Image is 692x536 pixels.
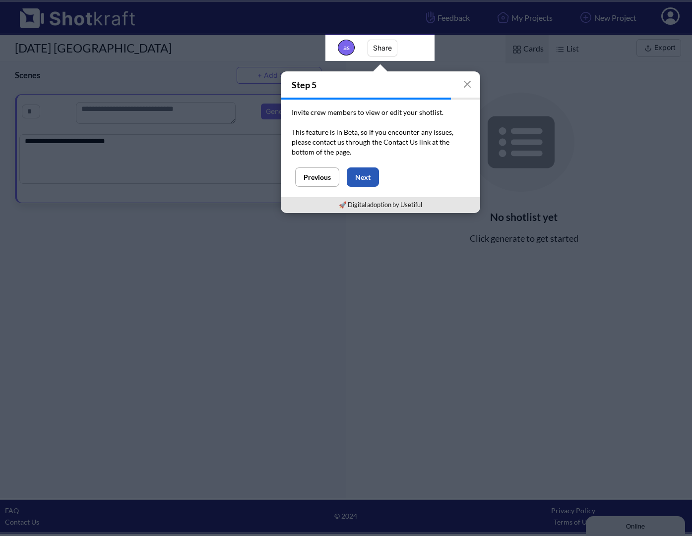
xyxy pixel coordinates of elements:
p: This feature is in Beta, so if you encounter any issues, please contact us through the Contact Us... [292,127,469,157]
button: Previous [295,167,339,187]
div: Online [7,8,92,16]
span: as [338,40,355,55]
p: Invite crew members to view or edit your shotlist. [292,107,469,117]
button: Share [368,40,397,56]
button: Next [347,167,379,187]
a: 🚀 Digital adoption by Usetiful [339,201,422,209]
h4: Step 5 [281,72,480,98]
